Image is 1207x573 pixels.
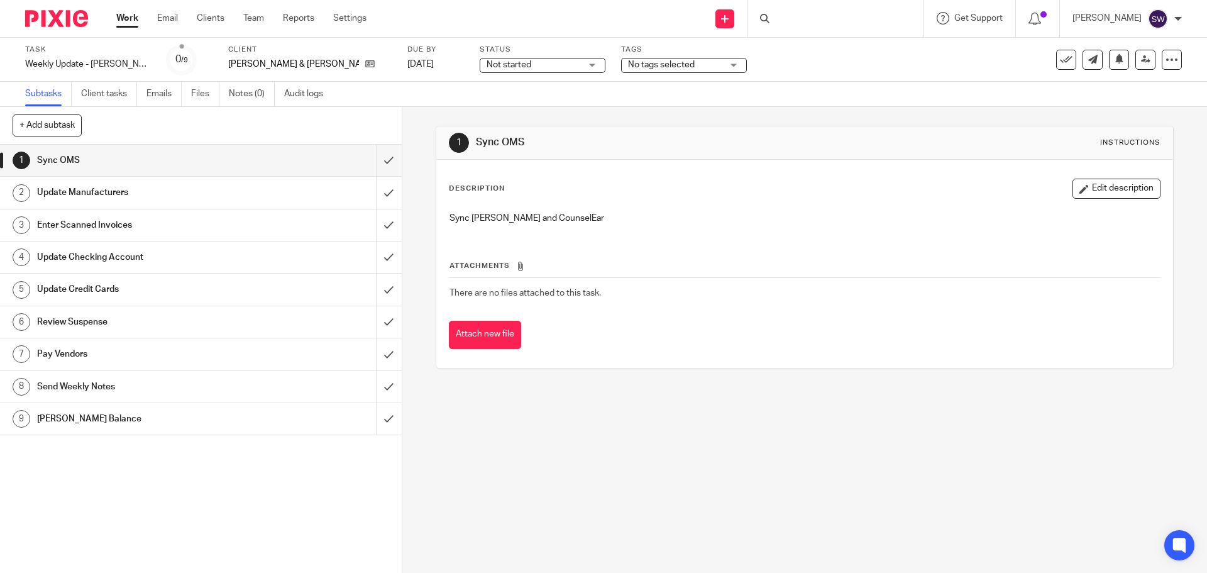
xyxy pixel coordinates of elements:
[13,345,30,363] div: 7
[449,262,510,269] span: Attachments
[157,12,178,25] a: Email
[175,52,188,67] div: 0
[284,82,333,106] a: Audit logs
[229,82,275,106] a: Notes (0)
[480,45,605,55] label: Status
[13,410,30,428] div: 9
[449,133,469,153] div: 1
[283,12,314,25] a: Reports
[13,248,30,266] div: 4
[13,114,82,136] button: + Add subtask
[146,82,182,106] a: Emails
[954,14,1003,23] span: Get Support
[449,321,521,349] button: Attach new file
[37,151,255,170] h1: Sync OMS
[37,248,255,267] h1: Update Checking Account
[407,45,464,55] label: Due by
[476,136,832,149] h1: Sync OMS
[449,212,1159,225] p: Sync [PERSON_NAME] and CounselEar
[487,60,531,69] span: Not started
[243,12,264,25] a: Team
[13,378,30,396] div: 8
[25,58,151,70] div: Weekly Update - [PERSON_NAME]
[449,289,601,298] span: There are no files attached to this task.
[25,82,72,106] a: Subtasks
[37,345,255,364] h1: Pay Vendors
[25,10,88,27] img: Pixie
[228,45,392,55] label: Client
[1148,9,1168,29] img: svg%3E
[81,82,137,106] a: Client tasks
[25,45,151,55] label: Task
[407,60,434,69] span: [DATE]
[628,60,695,69] span: No tags selected
[116,12,138,25] a: Work
[37,313,255,331] h1: Review Suspense
[1072,12,1142,25] p: [PERSON_NAME]
[1100,138,1160,148] div: Instructions
[1072,179,1160,199] button: Edit description
[449,184,505,194] p: Description
[228,58,359,70] p: [PERSON_NAME] & [PERSON_NAME]
[333,12,367,25] a: Settings
[13,152,30,169] div: 1
[13,216,30,234] div: 3
[13,313,30,331] div: 6
[37,280,255,299] h1: Update Credit Cards
[13,184,30,202] div: 2
[621,45,747,55] label: Tags
[37,183,255,202] h1: Update Manufacturers
[37,377,255,396] h1: Send Weekly Notes
[37,409,255,428] h1: [PERSON_NAME] Balance
[181,57,188,64] small: /9
[37,216,255,235] h1: Enter Scanned Invoices
[13,281,30,299] div: 5
[191,82,219,106] a: Files
[197,12,224,25] a: Clients
[25,58,151,70] div: Weekly Update - Browning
